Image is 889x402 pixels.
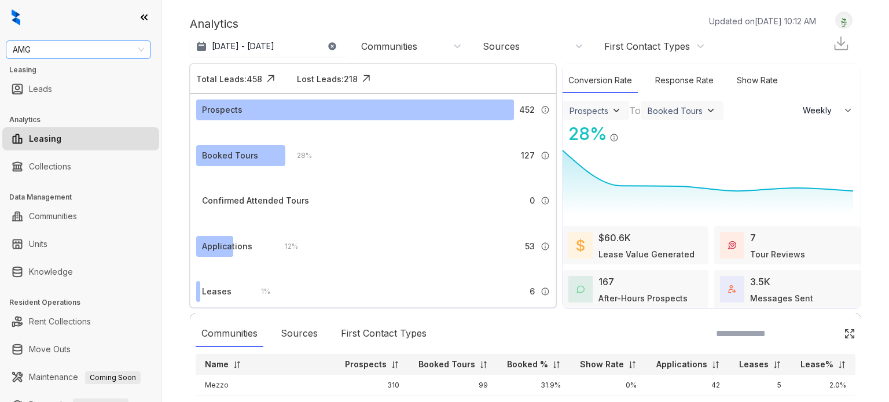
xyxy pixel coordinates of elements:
div: Tour Reviews [750,248,805,260]
div: $60.6K [598,231,631,245]
div: Booked Tours [202,149,258,162]
div: 28 % [563,121,607,147]
img: sorting [711,360,720,369]
img: sorting [479,360,488,369]
div: After-Hours Prospects [598,292,688,304]
div: Total Leads: 458 [196,73,262,85]
h3: Leasing [9,65,161,75]
div: To [629,104,641,117]
li: Leasing [2,127,159,150]
img: LeaseValue [576,238,585,252]
li: Move Outs [2,338,159,361]
p: [DATE] - [DATE] [212,40,274,52]
div: 28 % [285,149,312,162]
div: Messages Sent [750,292,813,304]
span: 53 [525,240,535,253]
div: Conversion Rate [563,68,638,93]
a: Collections [29,155,71,178]
a: Communities [29,205,77,228]
img: Click Icon [844,328,855,340]
div: Prospects [570,106,608,116]
img: SearchIcon [820,329,829,338]
td: 5 [729,375,791,396]
img: ViewFilterArrow [705,105,717,116]
div: First Contact Types [604,40,690,53]
div: Confirmed Attended Tours [202,194,309,207]
div: 12 % [273,240,298,253]
div: Applications [202,240,252,253]
img: sorting [552,360,561,369]
img: sorting [233,360,241,369]
img: sorting [391,360,399,369]
span: 0 [530,194,535,207]
span: AMG [13,41,144,58]
a: Knowledge [29,260,73,283]
h3: Data Management [9,192,161,202]
button: Weekly [796,100,861,121]
p: Booked Tours [418,359,475,370]
p: Booked % [507,359,548,370]
a: Rent Collections [29,310,91,333]
a: Move Outs [29,338,71,361]
div: Lost Leads: 218 [297,73,358,85]
p: Analytics [190,15,238,32]
a: Units [29,233,47,256]
div: 167 [598,275,614,289]
div: Sources [483,40,520,53]
img: ViewFilterArrow [611,105,622,116]
img: Info [541,287,550,296]
div: Leases [202,285,232,298]
li: Rent Collections [2,310,159,333]
button: [DATE] - [DATE] [190,36,346,57]
td: 310 [335,375,408,396]
td: Mezzo [196,375,335,396]
span: Coming Soon [85,371,141,384]
h3: Resident Operations [9,297,161,308]
td: 42 [646,375,729,396]
span: 452 [519,104,535,116]
li: Leads [2,78,159,101]
div: Show Rate [731,68,784,93]
p: Updated on [DATE] 10:12 AM [709,15,816,27]
div: Response Rate [649,68,719,93]
div: First Contact Types [335,320,432,347]
p: Leases [739,359,769,370]
p: Show Rate [580,359,624,370]
img: Info [541,242,550,251]
p: Name [205,359,229,370]
a: Leads [29,78,52,101]
img: Click Icon [619,123,636,140]
li: Maintenance [2,366,159,389]
img: Click Icon [262,70,280,87]
div: Lease Value Generated [598,248,695,260]
td: 31.9% [497,375,570,396]
span: 6 [530,285,535,298]
p: Lease% [800,359,833,370]
td: 0% [570,375,646,396]
img: Info [541,105,550,115]
img: sorting [837,360,846,369]
div: 3.5K [750,275,770,289]
p: Prospects [345,359,387,370]
a: Leasing [29,127,61,150]
div: Booked Tours [648,106,703,116]
td: 99 [409,375,497,396]
li: Communities [2,205,159,228]
p: Applications [656,359,707,370]
li: Units [2,233,159,256]
img: TourReviews [728,241,736,249]
div: Communities [361,40,417,53]
div: 7 [750,231,756,245]
img: Info [609,133,619,142]
img: Download [832,35,850,52]
img: sorting [628,360,637,369]
span: 127 [521,149,535,162]
div: 1 % [249,285,270,298]
td: 2.0% [791,375,855,396]
img: UserAvatar [836,14,852,27]
img: Click Icon [358,70,375,87]
h3: Analytics [9,115,161,125]
div: Sources [275,320,324,347]
div: Communities [196,320,263,347]
img: sorting [773,360,781,369]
